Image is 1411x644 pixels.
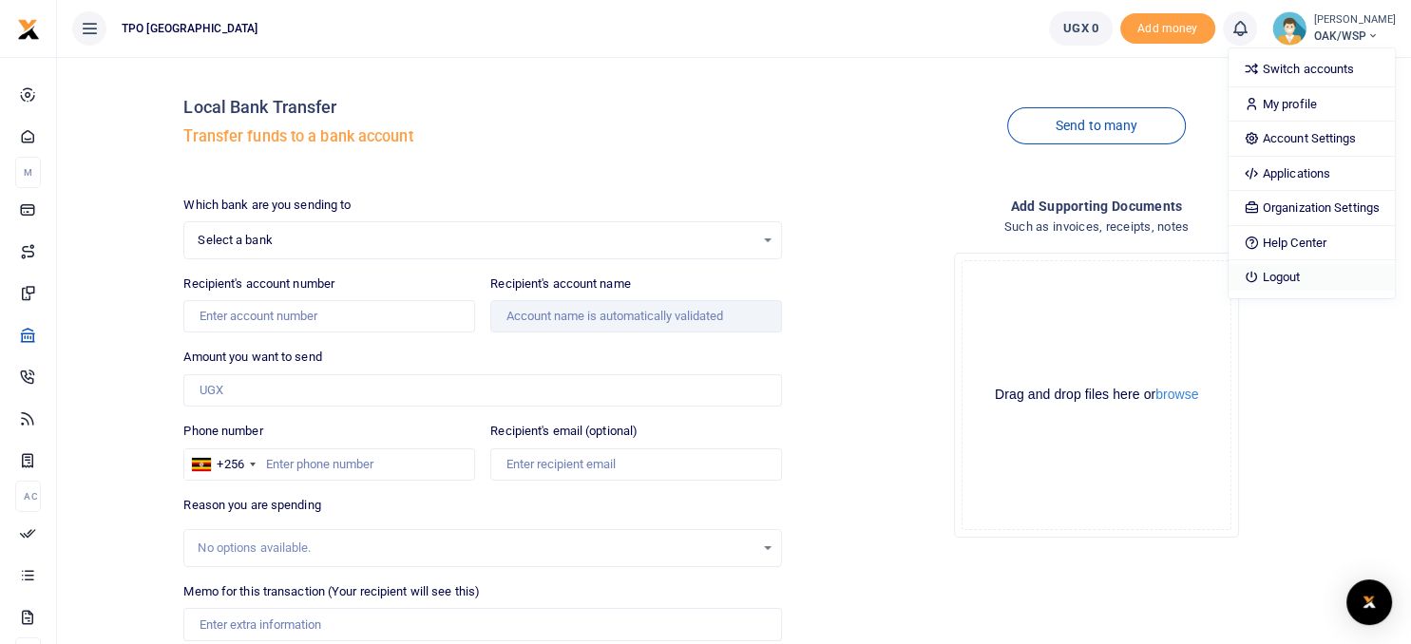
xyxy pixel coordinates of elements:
span: Add money [1120,13,1215,45]
a: Applications [1229,161,1395,187]
a: Logout [1229,264,1395,291]
input: Enter extra information [183,608,782,640]
a: Organization Settings [1229,195,1395,221]
label: Memo for this transaction (Your recipient will see this) [183,582,480,601]
div: Open Intercom Messenger [1346,579,1392,625]
h4: Such as invoices, receipts, notes [797,217,1396,237]
li: M [15,157,41,188]
a: logo-small logo-large logo-large [17,21,40,35]
label: Recipient's account number [183,275,334,294]
div: +256 [217,455,243,474]
li: Toup your wallet [1120,13,1215,45]
label: Phone number [183,422,262,441]
li: Wallet ballance [1041,11,1120,46]
a: Account Settings [1229,125,1395,152]
small: [PERSON_NAME] [1314,12,1396,28]
div: File Uploader [954,253,1239,538]
div: Drag and drop files here or [963,386,1230,404]
a: profile-user [PERSON_NAME] OAK/WSP [1272,11,1396,46]
span: OAK/WSP [1314,28,1396,45]
h5: Transfer funds to a bank account [183,127,782,146]
a: Send to many [1007,107,1186,144]
img: logo-small [17,18,40,41]
div: Uganda: +256 [184,449,260,480]
input: Enter recipient email [490,448,782,481]
div: No options available. [198,539,754,558]
a: UGX 0 [1049,11,1113,46]
label: Recipient's account name [490,275,630,294]
input: Account name is automatically validated [490,300,782,332]
h4: Add supporting Documents [797,196,1396,217]
button: browse [1155,388,1198,401]
img: profile-user [1272,11,1306,46]
h4: Local Bank Transfer [183,97,782,118]
label: Recipient's email (optional) [490,422,638,441]
a: My profile [1229,91,1395,118]
span: Select a bank [198,231,754,250]
label: Reason you are spending [183,496,320,515]
span: TPO [GEOGRAPHIC_DATA] [114,20,265,37]
li: Ac [15,481,41,512]
span: UGX 0 [1063,19,1098,38]
a: Switch accounts [1229,56,1395,83]
a: Help Center [1229,230,1395,256]
label: Amount you want to send [183,348,321,367]
input: Enter account number [183,300,475,332]
label: Which bank are you sending to [183,196,351,215]
input: UGX [183,374,782,407]
input: Enter phone number [183,448,475,481]
a: Add money [1120,20,1215,34]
